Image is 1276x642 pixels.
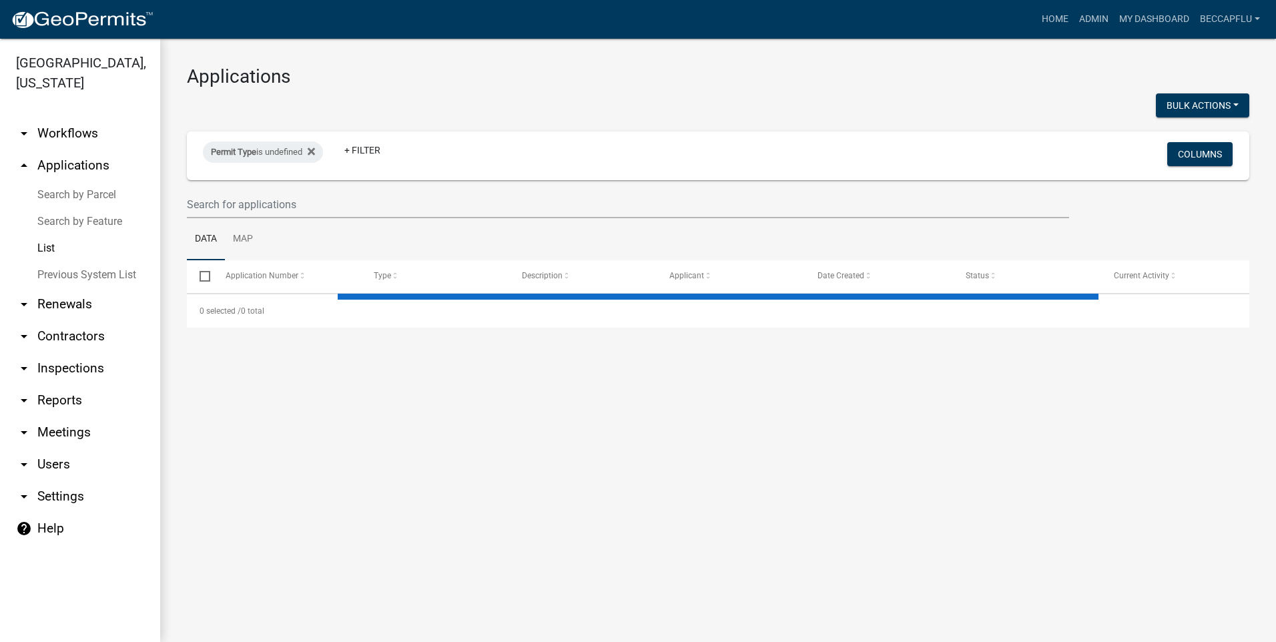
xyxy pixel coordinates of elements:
[187,191,1069,218] input: Search for applications
[16,328,32,344] i: arrow_drop_down
[16,424,32,440] i: arrow_drop_down
[521,271,562,280] span: Description
[669,271,704,280] span: Applicant
[334,138,391,162] a: + Filter
[374,271,391,280] span: Type
[187,65,1249,88] h3: Applications
[16,521,32,537] i: help
[212,260,360,292] datatable-header-cell: Application Number
[805,260,953,292] datatable-header-cell: Date Created
[1101,260,1249,292] datatable-header-cell: Current Activity
[1074,7,1114,32] a: Admin
[187,218,225,261] a: Data
[211,147,256,157] span: Permit Type
[1167,142,1233,166] button: Columns
[187,260,212,292] datatable-header-cell: Select
[953,260,1101,292] datatable-header-cell: Status
[818,271,864,280] span: Date Created
[200,306,241,316] span: 0 selected /
[16,489,32,505] i: arrow_drop_down
[1036,7,1074,32] a: Home
[226,271,298,280] span: Application Number
[16,296,32,312] i: arrow_drop_down
[225,218,261,261] a: Map
[1114,271,1169,280] span: Current Activity
[16,360,32,376] i: arrow_drop_down
[966,271,989,280] span: Status
[16,392,32,408] i: arrow_drop_down
[203,141,323,163] div: is undefined
[1195,7,1265,32] a: BeccaPflu
[16,157,32,174] i: arrow_drop_up
[16,456,32,472] i: arrow_drop_down
[187,294,1249,328] div: 0 total
[1156,93,1249,117] button: Bulk Actions
[509,260,657,292] datatable-header-cell: Description
[16,125,32,141] i: arrow_drop_down
[657,260,805,292] datatable-header-cell: Applicant
[360,260,509,292] datatable-header-cell: Type
[1114,7,1195,32] a: My Dashboard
